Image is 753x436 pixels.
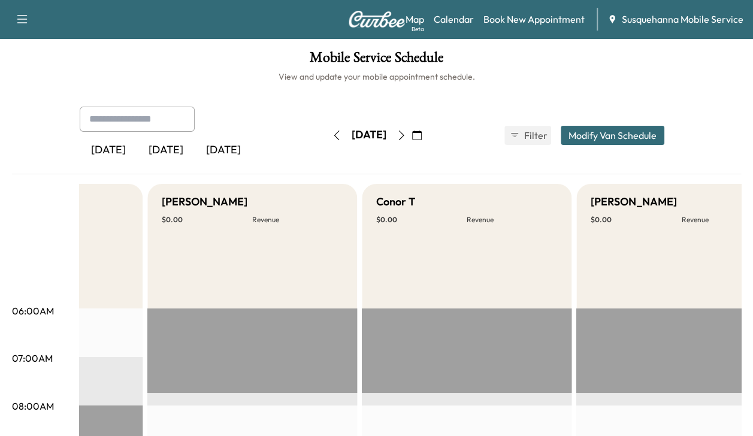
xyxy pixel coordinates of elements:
[12,351,53,365] p: 07:00AM
[524,128,546,143] span: Filter
[622,12,743,26] span: Susquehanna Mobile Service
[12,399,54,413] p: 08:00AM
[591,215,681,225] p: $ 0.00
[195,137,252,164] div: [DATE]
[406,12,424,26] a: MapBeta
[376,215,467,225] p: $ 0.00
[12,50,741,71] h1: Mobile Service Schedule
[434,12,474,26] a: Calendar
[12,304,54,318] p: 06:00AM
[504,126,551,145] button: Filter
[162,193,247,210] h5: [PERSON_NAME]
[376,193,415,210] h5: Conor T
[80,137,137,164] div: [DATE]
[12,71,741,83] h6: View and update your mobile appointment schedule.
[483,12,585,26] a: Book New Appointment
[38,215,128,225] p: Revenue
[252,215,343,225] p: Revenue
[412,25,424,34] div: Beta
[162,215,252,225] p: $ 0.00
[467,215,557,225] p: Revenue
[591,193,676,210] h5: [PERSON_NAME]
[352,128,386,143] div: [DATE]
[561,126,664,145] button: Modify Van Schedule
[348,11,406,28] img: Curbee Logo
[137,137,195,164] div: [DATE]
